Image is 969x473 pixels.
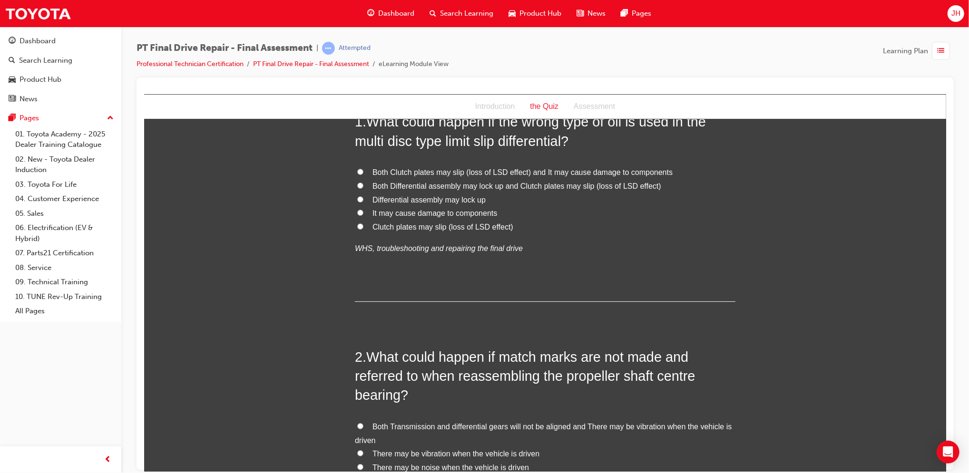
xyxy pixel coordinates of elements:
[422,5,479,19] div: Assessment
[948,5,964,22] button: JH
[20,94,38,105] div: News
[621,8,628,19] span: pages-icon
[367,8,374,19] span: guage-icon
[5,3,71,24] img: Trak
[509,8,516,19] span: car-icon
[105,454,112,466] span: prev-icon
[11,290,117,304] a: 10. TUNE Rev-Up Training
[519,8,561,19] span: Product Hub
[213,129,219,135] input: Clutch plates may slip (loss of LSD effect)
[228,128,369,136] span: Clutch plates may slip (loss of LSD effect)
[20,36,56,47] div: Dashboard
[4,71,117,88] a: Product Hub
[211,18,591,56] h2: 1 .
[4,30,117,109] button: DashboardSearch LearningProduct HubNews
[213,356,219,362] input: There may be vibration when the vehicle is driven
[323,5,379,19] div: Introduction
[11,275,117,290] a: 09. Technical Training
[211,19,562,54] span: What could happen if the wrong type of oil is used in the multi disc type limit slip differential?
[316,43,318,54] span: |
[379,59,449,70] li: eLearning Module View
[11,304,117,319] a: All Pages
[9,57,15,65] span: search-icon
[11,127,117,152] a: 01. Toyota Academy - 2025 Dealer Training Catalogue
[213,88,219,94] input: Both Differential assembly may lock up and Clutch plates may slip (loss of LSD effect)
[20,113,39,124] div: Pages
[19,55,72,66] div: Search Learning
[378,5,422,19] div: the Quiz
[9,95,16,104] span: news-icon
[613,4,659,23] a: pages-iconPages
[11,192,117,206] a: 04. Customer Experience
[9,37,16,46] span: guage-icon
[11,246,117,261] a: 07. Parts21 Certification
[228,355,395,363] span: There may be vibration when the vehicle is driven
[4,52,117,69] a: Search Learning
[322,42,335,55] span: learningRecordVerb_ATTEMPT-icon
[11,261,117,275] a: 08. Service
[213,369,219,376] input: There may be noise when the vehicle is driven
[569,4,613,23] a: news-iconNews
[9,76,16,84] span: car-icon
[137,43,313,54] span: PT Final Drive Repair - Final Assessment
[577,8,584,19] span: news-icon
[213,115,219,121] input: It may cause damage to components
[211,328,587,350] span: Both Transmission and differential gears will not be aligned and There may be vibration when the ...
[11,221,117,246] a: 06. Electrification (EV & Hybrid)
[937,441,959,463] div: Open Intercom Messenger
[430,8,436,19] span: search-icon
[4,109,117,127] button: Pages
[9,114,16,123] span: pages-icon
[501,4,569,23] a: car-iconProduct Hub
[4,90,117,108] a: News
[228,101,342,109] span: Differential assembly may lock up
[253,60,369,68] a: PT Final Drive Repair - Final Assessment
[11,177,117,192] a: 03. Toyota For Life
[228,74,529,82] span: Both Clutch plates may slip (loss of LSD effect) and It may cause damage to components
[228,87,517,96] span: Both Differential assembly may lock up and Clutch plates may slip (loss of LSD effect)
[632,8,651,19] span: Pages
[339,44,371,53] div: Attempted
[211,253,591,310] h2: 2 .
[4,32,117,50] a: Dashboard
[587,8,606,19] span: News
[107,112,114,125] span: up-icon
[228,115,353,123] span: It may cause damage to components
[211,255,551,309] span: What could happen if match marks are not made and referred to when reassembling the propeller sha...
[228,369,385,377] span: There may be noise when the vehicle is driven
[11,206,117,221] a: 05. Sales
[440,8,493,19] span: Search Learning
[213,102,219,108] input: Differential assembly may lock up
[360,4,422,23] a: guage-iconDashboard
[951,8,960,19] span: JH
[883,46,928,57] span: Learning Plan
[378,8,414,19] span: Dashboard
[883,42,954,60] button: Learning Plan
[211,150,379,158] em: WHS, troubleshooting and repairing the final drive
[20,74,61,85] div: Product Hub
[213,74,219,80] input: Both Clutch plates may slip (loss of LSD effect) and It may cause damage to components
[422,4,501,23] a: search-iconSearch Learning
[11,152,117,177] a: 02. New - Toyota Dealer Induction
[938,45,945,57] span: list-icon
[137,60,244,68] a: Professional Technician Certification
[213,328,219,335] input: Both Transmission and differential gears will not be aligned and There may be vibration when the ...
